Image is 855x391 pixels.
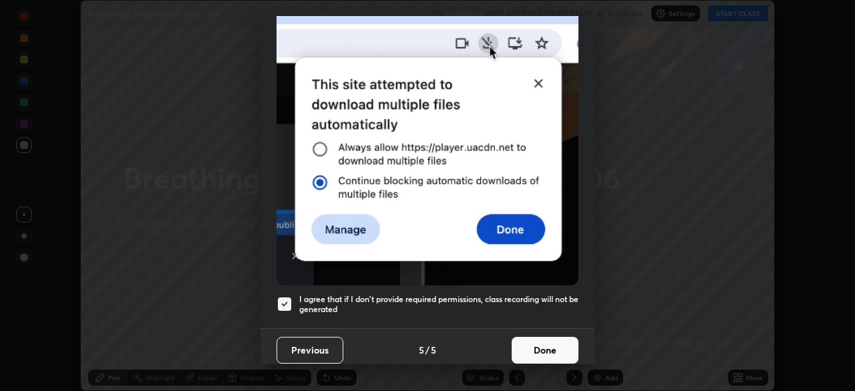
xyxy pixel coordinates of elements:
h5: I agree that if I don't provide required permissions, class recording will not be generated [299,294,578,315]
button: Previous [277,337,343,364]
h4: 5 [431,343,436,357]
button: Done [512,337,578,364]
h4: / [425,343,430,357]
h4: 5 [419,343,424,357]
